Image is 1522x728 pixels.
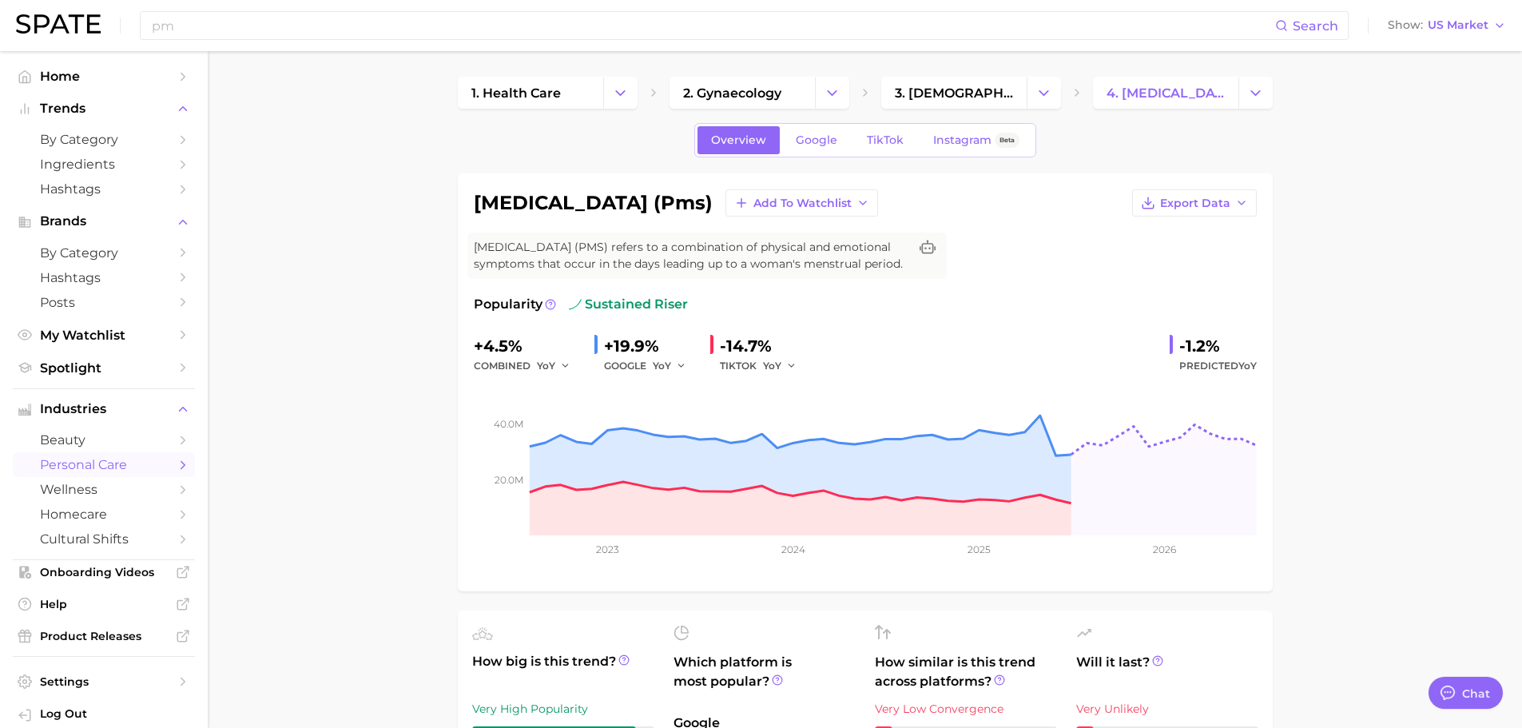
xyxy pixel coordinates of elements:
a: homecare [13,502,195,527]
span: cultural shifts [40,531,168,547]
div: -1.2% [1179,333,1257,359]
button: Change Category [815,77,849,109]
span: by Category [40,245,168,261]
div: Very Low Convergence [875,699,1057,718]
a: My Watchlist [13,323,195,348]
button: Add to Watchlist [725,189,878,217]
span: My Watchlist [40,328,168,343]
span: Brands [40,214,168,229]
a: InstagramBeta [920,126,1033,154]
span: Beta [999,133,1015,147]
span: personal care [40,457,168,472]
span: Instagram [933,133,991,147]
div: combined [474,356,582,376]
span: Google [796,133,837,147]
a: beauty [13,428,195,452]
span: Product Releases [40,629,168,643]
span: Predicted [1179,356,1257,376]
a: Ingredients [13,152,195,177]
tspan: 2024 [781,543,805,555]
tspan: 2025 [968,543,991,555]
span: Help [40,597,168,611]
a: Overview [697,126,780,154]
div: Very Unlikely [1076,699,1258,718]
a: TikTok [853,126,917,154]
a: Settings [13,670,195,694]
span: Spotlight [40,360,168,376]
span: Popularity [474,295,542,314]
div: -14.7% [720,333,808,359]
button: Trends [13,97,195,121]
span: Onboarding Videos [40,565,168,579]
span: [MEDICAL_DATA] (PMS) refers to a combination of physical and emotional symptoms that occur in the... [474,239,908,273]
a: cultural shifts [13,527,195,551]
span: YoY [537,359,555,372]
span: 3. [DEMOGRAPHIC_DATA] reproductive system concerns [895,86,1013,101]
a: Home [13,64,195,89]
button: ShowUS Market [1384,15,1510,36]
button: YoY [653,356,687,376]
tspan: 2026 [1153,543,1176,555]
span: How big is this trend? [472,652,654,691]
span: How similar is this trend across platforms? [875,653,1057,691]
a: by Category [13,127,195,152]
a: personal care [13,452,195,477]
div: GOOGLE [604,356,697,376]
span: beauty [40,432,168,448]
button: Export Data [1132,189,1257,217]
span: Hashtags [40,181,168,197]
img: SPATE [16,14,101,34]
h1: [MEDICAL_DATA] (pms) [474,193,713,213]
button: Change Category [1238,77,1273,109]
span: homecare [40,507,168,522]
span: YoY [763,359,781,372]
img: sustained riser [569,298,582,311]
button: YoY [763,356,797,376]
span: 4. [MEDICAL_DATA] (pms) [1107,86,1225,101]
button: Change Category [1027,77,1061,109]
button: Brands [13,209,195,233]
span: TikTok [867,133,904,147]
span: 1. health care [471,86,561,101]
span: Which platform is most popular? [674,653,856,706]
div: +19.9% [604,333,697,359]
div: +4.5% [474,333,582,359]
div: TIKTOK [720,356,808,376]
button: Industries [13,397,195,421]
span: Search [1293,18,1338,34]
span: wellness [40,482,168,497]
tspan: 2023 [595,543,618,555]
span: Posts [40,295,168,310]
span: Overview [711,133,766,147]
button: YoY [537,356,571,376]
a: Hashtags [13,177,195,201]
span: Export Data [1160,197,1230,210]
a: by Category [13,241,195,265]
div: Very High Popularity [472,699,654,718]
a: 3. [DEMOGRAPHIC_DATA] reproductive system concerns [881,77,1027,109]
span: 2. gynaecology [683,86,781,101]
a: Posts [13,290,195,315]
span: Ingredients [40,157,168,172]
a: Product Releases [13,624,195,648]
span: sustained riser [569,295,688,314]
span: US Market [1428,21,1488,30]
span: Industries [40,402,168,416]
a: Onboarding Videos [13,560,195,584]
a: 1. health care [458,77,603,109]
a: 4. [MEDICAL_DATA] (pms) [1093,77,1238,109]
a: Spotlight [13,356,195,380]
span: YoY [653,359,671,372]
input: Search here for a brand, industry, or ingredient [150,12,1275,39]
span: Settings [40,674,168,689]
a: Google [782,126,851,154]
a: Hashtags [13,265,195,290]
span: Log Out [40,706,182,721]
a: wellness [13,477,195,502]
span: Hashtags [40,270,168,285]
span: by Category [40,132,168,147]
span: Show [1388,21,1423,30]
button: Change Category [603,77,638,109]
span: Will it last? [1076,653,1258,691]
a: 2. gynaecology [670,77,815,109]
